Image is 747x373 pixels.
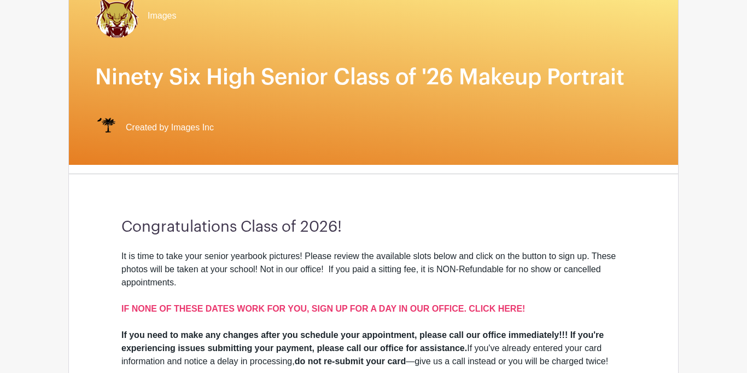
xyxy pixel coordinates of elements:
[121,330,604,353] strong: If you need to make any changes after you schedule your appointment, please call our office immed...
[121,218,626,237] h3: Congratulations Class of 2026!
[121,304,525,313] a: IF NONE OF THESE DATES WORK FOR YOU, SIGN UP FOR A DAY IN OUR OFFICE. CLICK HERE!
[95,117,117,139] img: IMAGES%20logo%20transparenT%20PNG%20s.png
[121,250,626,329] div: It is time to take your senior yearbook pictures! Please review the available slots below and cli...
[126,121,214,134] span: Created by Images Inc
[95,64,652,90] h1: Ninety Six High Senior Class of '26 Makeup Portrait
[148,9,176,22] span: Images
[295,357,406,366] strong: do not re-submit your card
[121,329,626,368] div: If you've already entered your card information and notice a delay in processing, —give us a call...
